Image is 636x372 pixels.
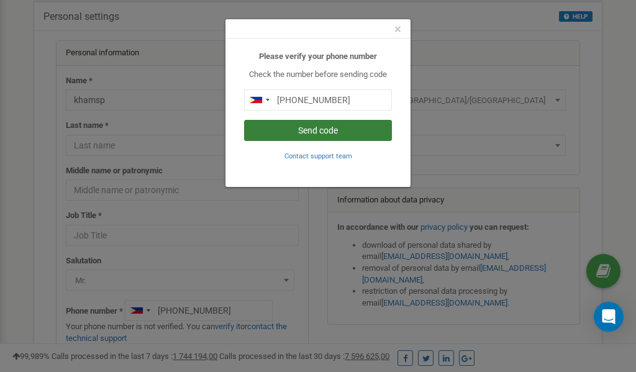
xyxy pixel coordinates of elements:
[394,22,401,37] span: ×
[244,120,392,141] button: Send code
[394,23,401,36] button: Close
[259,52,377,61] b: Please verify your phone number
[244,89,392,111] input: 0905 123 4567
[594,302,624,332] div: Open Intercom Messenger
[245,90,273,110] div: Telephone country code
[284,152,352,160] small: Contact support team
[284,151,352,160] a: Contact support team
[244,69,392,81] p: Check the number before sending code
